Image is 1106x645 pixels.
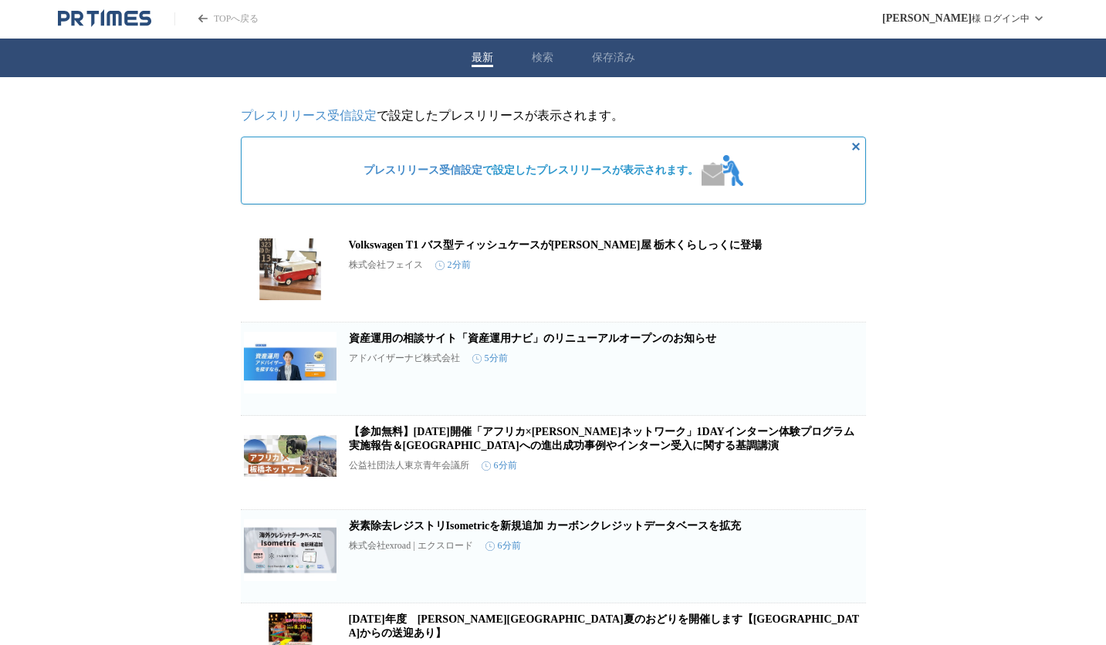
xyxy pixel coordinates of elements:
time: 5分前 [472,352,508,365]
a: [DATE]年度 [PERSON_NAME][GEOGRAPHIC_DATA]夏のおどりを開催します【[GEOGRAPHIC_DATA]からの送迎あり】 [349,613,860,639]
a: プレスリリース受信設定 [364,164,482,176]
p: 株式会社exroad | エクスロード [349,539,473,552]
a: 資産運用の相談サイト「資産運用ナビ」のリニューアルオープンのお知らせ [349,333,716,344]
time: 6分前 [482,459,517,472]
time: 2分前 [435,258,471,272]
p: 公益社団法人東京青年会議所 [349,459,469,472]
p: アドバイザーナビ株式会社 [349,352,460,365]
a: Volkswagen T1 バス型ティッシュケースが[PERSON_NAME]屋 栃木くらしっくに登場 [349,239,763,251]
img: 資産運用の相談サイト「資産運用ナビ」のリニューアルオープンのお知らせ [244,332,337,393]
button: 最新 [472,51,493,65]
time: 6分前 [485,539,521,552]
p: で設定したプレスリリースが表示されます。 [241,108,866,124]
a: 【参加無料】[DATE]開催「アフリカ×[PERSON_NAME]ネットワーク」1DAYインターン体験プログラム実施報告＆[GEOGRAPHIC_DATA]への進出成功事例やインターン受入に関す... [349,426,854,451]
button: 保存済み [592,51,635,65]
img: Volkswagen T1 バス型ティッシュケースが丹波屋 栃木くらしっくに登場 [244,238,337,300]
img: 炭素除去レジストリIsometricを新規追加 カーボンクレジットデータベースを拡充 [244,519,337,581]
a: プレスリリース受信設定 [241,109,377,122]
span: で設定したプレスリリースが表示されます。 [364,164,698,177]
a: PR TIMESのトップページはこちら [174,12,259,25]
span: [PERSON_NAME] [882,12,972,25]
a: PR TIMESのトップページはこちら [58,9,151,28]
p: 株式会社フェイス [349,258,423,272]
button: 非表示にする [847,137,865,156]
button: 検索 [532,51,553,65]
img: 【参加無料】8月23日（土）開催「アフリカ×板橋ネットワーク」1DAYインターン体験プログラム実施報告＆アフリカ市場への進出成功事例やインターン受入に関する基調講演 [244,425,337,487]
a: 炭素除去レジストリIsometricを新規追加 カーボンクレジットデータベースを拡充 [349,520,741,532]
